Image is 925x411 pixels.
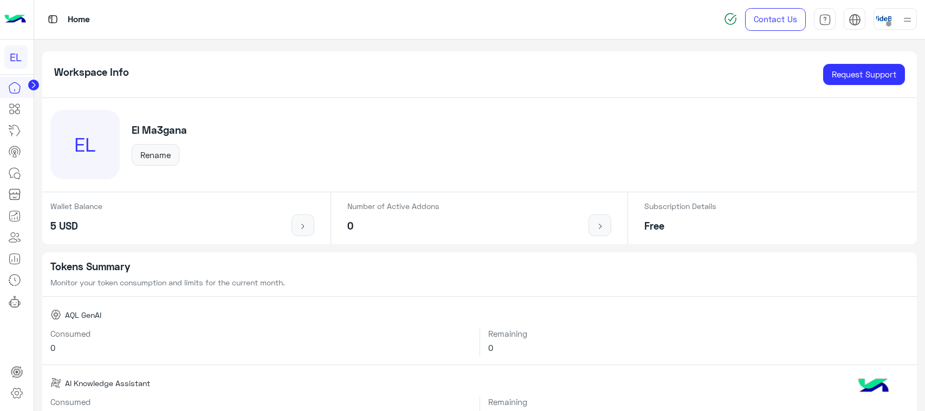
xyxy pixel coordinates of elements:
[814,8,836,31] a: tab
[50,309,61,320] img: AQL GenAI
[50,260,909,273] h5: Tokens Summary
[4,8,26,31] img: Logo
[901,13,914,27] img: profile
[593,222,607,231] img: icon
[724,12,737,25] img: spinner
[50,377,61,388] img: AI Knowledge Assistant
[745,8,806,31] a: Contact Us
[65,309,101,321] span: AQL GenAI
[50,343,471,353] h6: 0
[855,368,892,406] img: hulul-logo.png
[347,220,439,232] h5: 0
[488,397,909,407] h6: Remaining
[50,397,471,407] h6: Consumed
[347,200,439,212] p: Number of Active Addons
[819,14,831,26] img: tab
[132,144,179,166] button: Rename
[50,329,471,338] h6: Consumed
[50,200,102,212] p: Wallet Balance
[132,124,187,136] h5: El Ma3gana
[823,64,905,86] a: Request Support
[68,12,90,27] p: Home
[849,14,861,26] img: tab
[50,110,120,179] div: EL
[296,222,310,231] img: icon
[4,45,28,69] div: EL
[488,343,909,353] h6: 0
[65,377,150,389] span: AI Knowledge Assistant
[488,329,909,338] h6: Remaining
[644,220,716,232] h5: Free
[46,12,60,26] img: tab
[54,66,129,79] h5: Workspace Info
[50,277,909,288] p: Monitor your token consumption and limits for the current month.
[644,200,716,212] p: Subscription Details
[50,220,102,232] h5: 5 USD
[876,11,891,26] img: userImage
